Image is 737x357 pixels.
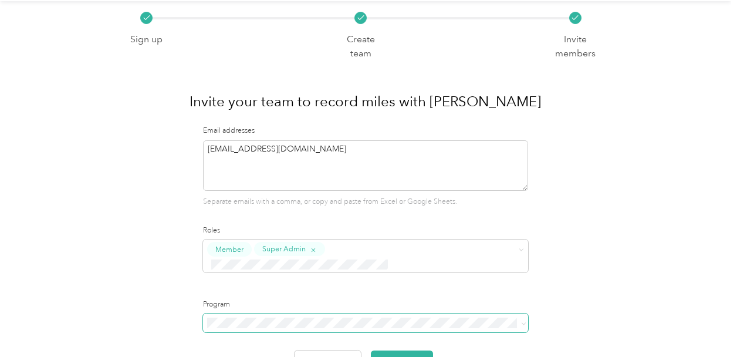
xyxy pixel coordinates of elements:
label: Email addresses [203,126,528,136]
span: Super Admin [262,244,306,254]
label: Program [203,299,528,310]
label: Roles [203,225,528,236]
p: Sign up [130,32,163,47]
textarea: [EMAIL_ADDRESS][DOMAIN_NAME] [203,140,528,191]
span: Member [215,244,244,254]
h1: Invite your team to record miles with [PERSON_NAME] [190,87,541,116]
button: Super Admin [254,242,325,257]
iframe: Everlance-gr Chat Button Frame [671,291,737,357]
button: Member [207,242,252,257]
p: Separate emails with a comma, or copy and paste from Excel or Google Sheets. [203,197,528,207]
p: Create team [336,32,386,61]
p: Invite members [550,32,600,61]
